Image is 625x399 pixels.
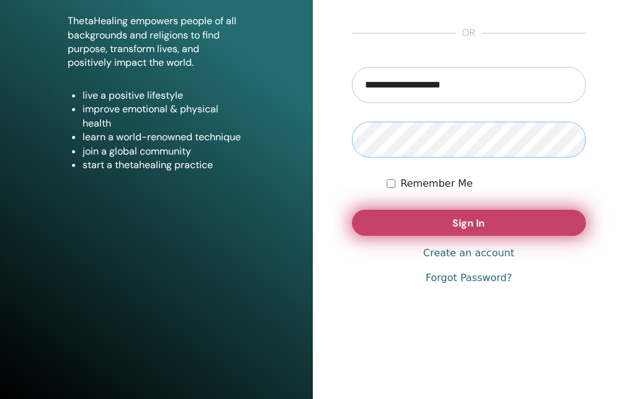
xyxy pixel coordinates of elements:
li: live a positive lifestyle [83,89,245,102]
span: or [456,26,482,41]
label: Remember Me [400,176,473,191]
div: Keep me authenticated indefinitely or until I manually logout [387,176,586,191]
p: ThetaHealing empowers people of all backgrounds and religions to find purpose, transform lives, a... [68,14,245,70]
li: join a global community [83,145,245,158]
li: learn a world-renowned technique [83,130,245,144]
a: Create an account [423,246,515,261]
li: start a thetahealing practice [83,158,245,172]
span: Sign In [452,217,485,230]
button: Sign In [352,210,587,236]
a: Forgot Password? [426,271,512,285]
li: improve emotional & physical health [83,102,245,130]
